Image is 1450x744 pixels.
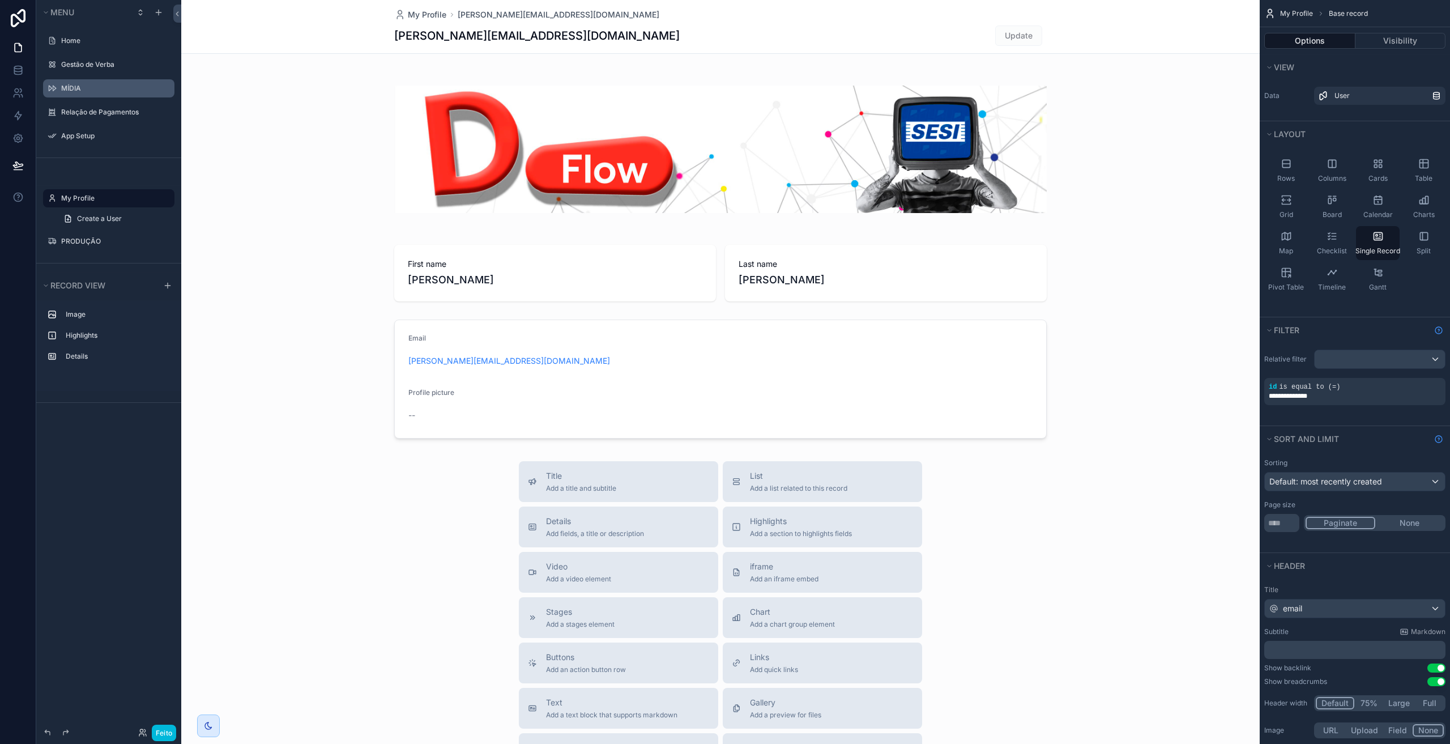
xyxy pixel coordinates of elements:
button: Upload [1346,724,1383,737]
button: Gantt [1356,262,1400,296]
label: My Profile [61,194,168,203]
button: Visibility [1355,33,1446,49]
span: Columns [1318,174,1346,183]
button: Columns [1310,154,1354,188]
button: Feito [152,725,177,741]
label: Header width [1264,699,1310,708]
button: View [1264,59,1439,75]
button: Rows [1264,154,1308,188]
a: Markdown [1400,627,1445,636]
span: Checklist [1317,246,1347,256]
button: Board [1310,190,1354,224]
label: PRODUÇÃO [61,237,168,246]
svg: Show help information [1434,435,1443,444]
span: My Profile [1280,9,1313,18]
span: Pivot Table [1268,283,1304,292]
span: Create a User [77,214,122,223]
span: Charts [1413,210,1435,219]
button: Checklist [1310,226,1354,260]
span: Sort And Limit [1274,434,1339,444]
font: Menu [50,7,74,17]
label: Details [66,352,165,361]
button: Single Record [1356,226,1400,260]
span: Base record [1329,9,1368,18]
button: Map [1264,226,1308,260]
div: Show breadcrumbs [1264,677,1327,686]
button: Header [1264,558,1439,574]
button: URL [1316,724,1346,737]
label: Gestão de Verba [61,60,168,69]
button: Split [1402,226,1445,260]
span: Record view [50,280,105,290]
span: email [1283,603,1302,614]
span: Board [1323,210,1342,219]
span: Split [1417,246,1431,256]
span: Single Record [1355,246,1400,256]
label: MÍDIA [61,84,168,93]
label: Title [1264,585,1445,594]
button: 75% [1354,697,1383,709]
button: Pivot Table [1264,262,1308,296]
button: Filter [1264,322,1430,338]
h1: [PERSON_NAME][EMAIL_ADDRESS][DOMAIN_NAME] [394,28,680,44]
button: Paginate [1306,517,1375,529]
span: Layout [1274,129,1306,139]
svg: Show help information [1434,326,1443,335]
a: User [1314,87,1445,105]
button: Charts [1402,190,1445,224]
span: Calendar [1363,210,1393,219]
span: My Profile [408,9,446,20]
button: Timeline [1310,262,1354,296]
button: Grid [1264,190,1308,224]
button: Default [1316,697,1354,709]
button: Cards [1356,154,1400,188]
button: Large [1383,697,1415,709]
button: Default: most recently created [1264,472,1445,491]
button: email [1264,599,1445,618]
span: Default: most recently created [1269,477,1382,486]
label: Data [1264,91,1310,100]
button: None [1413,724,1444,737]
button: Table [1402,154,1445,188]
span: Map [1279,246,1293,256]
span: Grid [1280,210,1293,219]
div: scrollable content [1264,641,1445,659]
button: Menu [41,5,129,20]
span: Filter [1274,325,1299,335]
button: Sort And Limit [1264,431,1430,447]
button: None [1375,517,1444,529]
div: Show backlink [1264,664,1311,673]
label: Sorting [1264,458,1287,467]
label: Relação de Pagamentos [61,108,168,117]
button: Options [1264,33,1355,49]
button: Calendar [1356,190,1400,224]
span: Gantt [1369,283,1387,292]
label: App Setup [61,131,168,141]
label: Page size [1264,500,1295,509]
span: Cards [1368,174,1388,183]
label: Subtitle [1264,627,1289,636]
span: Timeline [1318,283,1346,292]
span: is equal to (=) [1279,383,1340,391]
label: Highlights [66,331,165,340]
label: Image [66,310,165,319]
font: Feito [156,729,173,737]
div: scrollable content [36,300,181,377]
span: Header [1274,561,1305,571]
a: My Profile [394,9,446,20]
span: User [1334,91,1350,100]
a: [PERSON_NAME][EMAIL_ADDRESS][DOMAIN_NAME] [458,9,659,20]
span: Markdown [1411,627,1445,636]
label: Home [61,36,168,45]
span: id [1269,383,1277,391]
span: View [1274,62,1294,72]
label: Relative filter [1264,355,1310,364]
